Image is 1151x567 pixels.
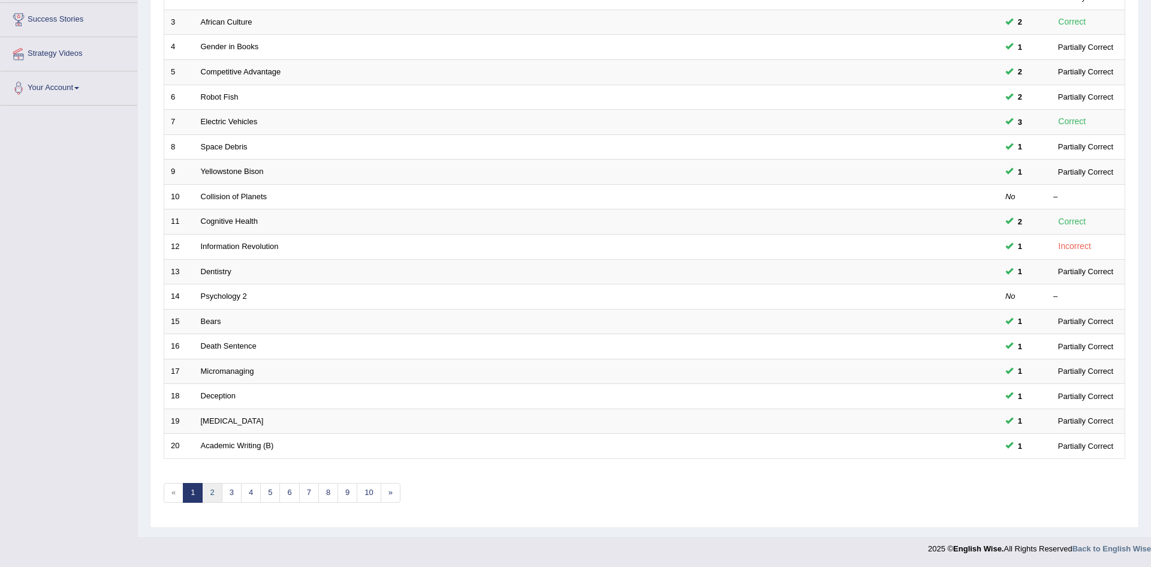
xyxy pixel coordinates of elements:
[201,367,254,376] a: Micromanaging
[1053,239,1096,253] div: Incorrect
[1013,116,1027,128] span: You can still take this question
[1013,140,1027,153] span: You can still take this question
[201,192,267,201] a: Collision of Planets
[1013,166,1027,178] span: You can still take this question
[1005,192,1016,201] em: No
[164,234,194,259] td: 12
[222,483,242,503] a: 3
[201,117,258,126] a: Electric Vehicles
[164,434,194,459] td: 20
[1072,544,1151,553] a: Back to English Wise
[183,483,203,503] a: 1
[201,42,259,51] a: Gender in Books
[1013,265,1027,278] span: You can still take this question
[164,334,194,359] td: 16
[1,3,137,33] a: Success Stories
[241,483,261,503] a: 4
[1013,365,1027,377] span: You can still take this question
[164,309,194,334] td: 15
[1053,115,1091,128] div: Correct
[201,292,247,301] a: Psychology 2
[201,416,264,425] a: [MEDICAL_DATA]
[318,483,338,503] a: 8
[164,384,194,409] td: 18
[201,317,221,326] a: Bears
[1005,292,1016,301] em: No
[164,259,194,284] td: 13
[201,92,239,101] a: Robot Fish
[1053,65,1118,78] div: Partially Correct
[202,483,222,503] a: 2
[1013,240,1027,253] span: You can still take this question
[1013,41,1027,53] span: You can still take this question
[1,71,137,101] a: Your Account
[164,35,194,60] td: 4
[164,409,194,434] td: 19
[1053,365,1118,377] div: Partially Correct
[201,391,236,400] a: Deception
[1053,340,1118,353] div: Partially Correct
[1053,191,1118,203] div: –
[1013,390,1027,403] span: You can still take this question
[164,160,194,185] td: 9
[1013,440,1027,452] span: You can still take this question
[201,341,257,350] a: Death Sentence
[164,110,194,135] td: 7
[201,142,248,151] a: Space Debris
[164,359,194,384] td: 17
[953,544,1004,553] strong: English Wise.
[1053,41,1118,53] div: Partially Correct
[164,209,194,235] td: 11
[164,85,194,110] td: 6
[1053,140,1118,153] div: Partially Correct
[164,284,194,310] td: 14
[1013,340,1027,353] span: You can still take this question
[1053,390,1118,403] div: Partially Correct
[1053,215,1091,229] div: Correct
[1013,415,1027,427] span: You can still take this question
[164,184,194,209] td: 10
[357,483,381,503] a: 10
[338,483,357,503] a: 9
[1053,291,1118,302] div: –
[201,67,281,76] a: Competitive Advantage
[260,483,280,503] a: 5
[1053,91,1118,103] div: Partially Correct
[1,37,137,67] a: Strategy Videos
[164,10,194,35] td: 3
[201,217,258,226] a: Cognitive Health
[201,267,231,276] a: Dentistry
[928,537,1151,554] div: 2025 © All Rights Reserved
[164,483,183,503] span: «
[1013,215,1027,228] span: You can still take this question
[381,483,400,503] a: »
[1053,415,1118,427] div: Partially Correct
[201,242,279,251] a: Information Revolution
[201,17,252,26] a: African Culture
[1013,91,1027,103] span: You can still take this question
[299,483,319,503] a: 7
[1013,65,1027,78] span: You can still take this question
[1053,315,1118,328] div: Partially Correct
[1053,265,1118,278] div: Partially Correct
[279,483,299,503] a: 6
[1013,16,1027,28] span: You can still take this question
[164,134,194,160] td: 8
[1053,15,1091,29] div: Correct
[164,60,194,85] td: 5
[201,167,264,176] a: Yellowstone Bison
[1013,315,1027,328] span: You can still take this question
[1053,166,1118,178] div: Partially Correct
[201,441,274,450] a: Academic Writing (B)
[1053,440,1118,452] div: Partially Correct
